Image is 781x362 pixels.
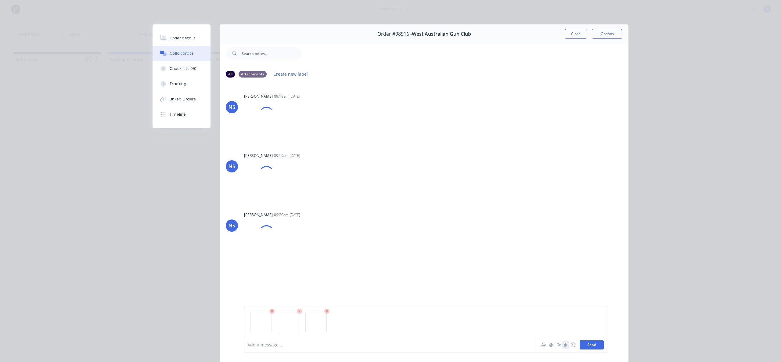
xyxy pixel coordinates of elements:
div: Attachments [239,71,267,78]
div: [PERSON_NAME] [244,212,273,218]
div: Tracking [170,81,186,87]
div: Order details [170,35,196,41]
div: Timeline [170,112,186,117]
div: All [226,71,235,78]
button: Collaborate [153,46,211,61]
button: Close [565,29,587,39]
button: Create new label [270,70,311,78]
div: Collaborate [170,51,194,56]
div: Checklists 0/0 [170,66,196,71]
button: ☺ [569,341,577,349]
button: Aa [540,341,547,349]
button: Order details [153,31,211,46]
button: Timeline [153,107,211,122]
div: NS [229,103,235,111]
span: West Australian Gun Club [412,31,471,37]
div: [PERSON_NAME] [244,94,273,99]
button: Tracking [153,76,211,92]
div: NS [229,222,235,229]
button: @ [547,341,555,349]
span: Order #98516 - [377,31,412,37]
div: NS [229,163,235,170]
input: Search notes... [242,47,302,60]
div: 09:19am [DATE] [274,153,300,158]
button: Send [580,340,604,349]
button: Checklists 0/0 [153,61,211,76]
div: 09:20am [DATE] [274,212,300,218]
div: 09:19am [DATE] [274,94,300,99]
button: Options [592,29,622,39]
div: [PERSON_NAME] [244,153,273,158]
div: Linked Orders [170,96,196,102]
button: Linked Orders [153,92,211,107]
